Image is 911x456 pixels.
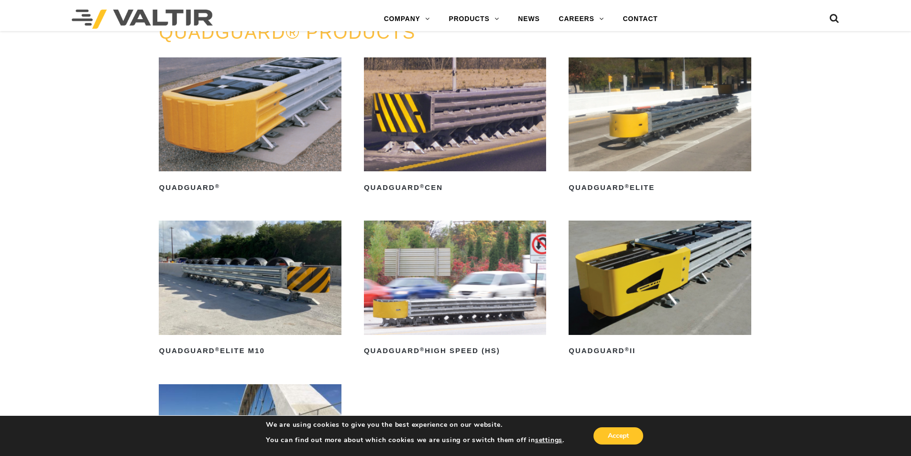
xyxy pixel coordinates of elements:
[159,57,341,195] a: QuadGuard®
[625,346,629,352] sup: ®
[364,344,546,359] h2: QuadGuard High Speed (HS)
[569,180,751,195] h2: QuadGuard Elite
[159,22,416,43] a: QUADGUARD® PRODUCTS
[374,10,439,29] a: COMPANY
[159,344,341,359] h2: QuadGuard Elite M10
[549,10,614,29] a: CAREERS
[625,183,629,189] sup: ®
[535,436,562,445] button: settings
[266,436,564,445] p: You can find out more about which cookies we are using or switch them off in .
[508,10,549,29] a: NEWS
[420,346,425,352] sup: ®
[439,10,509,29] a: PRODUCTS
[420,183,425,189] sup: ®
[159,180,341,195] h2: QuadGuard
[215,346,220,352] sup: ®
[364,221,546,358] a: QuadGuard®High Speed (HS)
[569,57,751,195] a: QuadGuard®Elite
[613,10,667,29] a: CONTACT
[569,221,751,358] a: QuadGuard®II
[364,57,546,195] a: QuadGuard®CEN
[593,427,643,445] button: Accept
[266,421,564,429] p: We are using cookies to give you the best experience on our website.
[72,10,213,29] img: Valtir
[569,344,751,359] h2: QuadGuard II
[215,183,220,189] sup: ®
[159,221,341,358] a: QuadGuard®Elite M10
[364,180,546,195] h2: QuadGuard CEN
